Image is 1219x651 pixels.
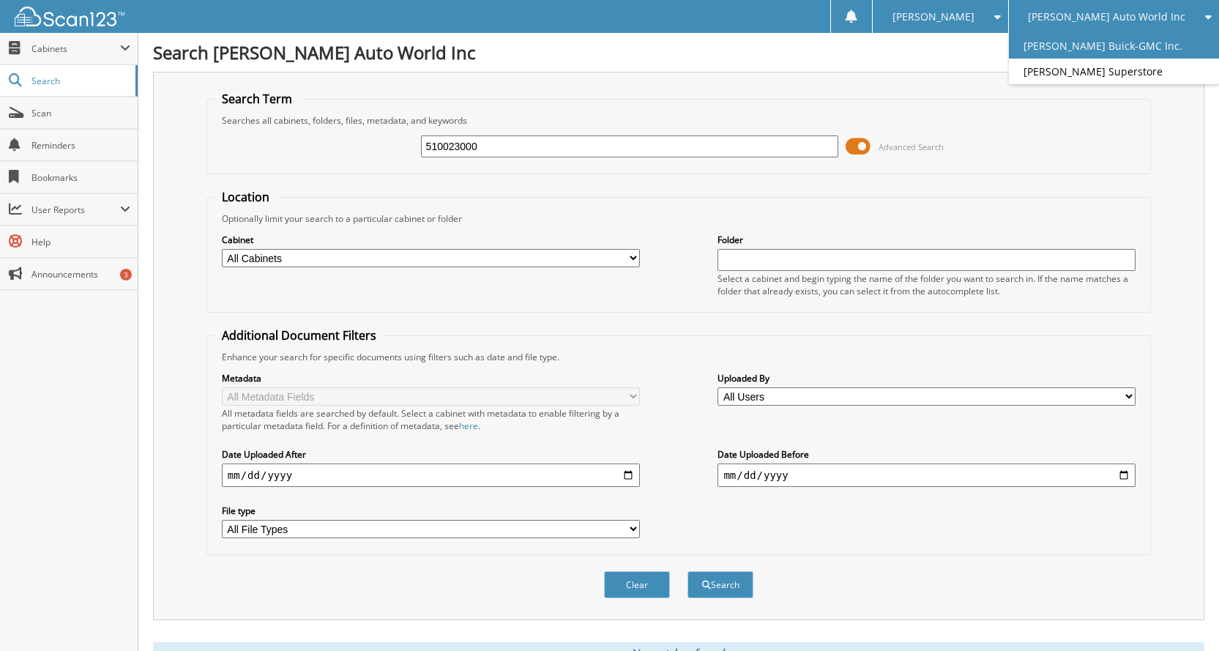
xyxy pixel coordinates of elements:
span: [PERSON_NAME] [892,12,974,21]
label: Uploaded By [717,372,1136,384]
legend: Additional Document Filters [215,327,384,343]
div: All metadata fields are searched by default. Select a cabinet with metadata to enable filtering b... [222,407,640,432]
h1: Search [PERSON_NAME] Auto World Inc [153,40,1204,64]
input: end [717,464,1136,487]
label: Date Uploaded After [222,448,640,461]
div: Optionally limit your search to a particular cabinet or folder [215,212,1143,225]
input: start [222,464,640,487]
span: Reminders [31,139,130,152]
label: Date Uploaded Before [717,448,1136,461]
span: Scan [31,107,130,119]
span: [PERSON_NAME] Auto World Inc [1028,12,1185,21]
label: Folder [717,234,1136,246]
a: [PERSON_NAME] Buick-GMC Inc. [1009,33,1219,59]
img: scan123-logo-white.svg [15,7,124,26]
label: File type [222,505,640,517]
span: Help [31,236,130,248]
legend: Location [215,189,277,205]
span: User Reports [31,204,120,216]
div: Enhance your search for specific documents using filters such as date and file type. [215,351,1143,363]
legend: Search Term [215,91,299,107]
a: here [459,420,478,432]
span: Announcements [31,268,130,280]
button: Search [687,571,753,598]
span: Advanced Search [879,141,944,152]
div: Select a cabinet and begin typing the name of the folder you want to search in. If the name match... [717,272,1136,297]
a: [PERSON_NAME] Superstore [1009,59,1219,84]
label: Cabinet [222,234,640,246]
div: Searches all cabinets, folders, files, metadata, and keywords [215,114,1143,127]
div: 3 [120,269,132,280]
span: Search [31,75,128,87]
span: Bookmarks [31,171,130,184]
iframe: Chat Widget [1146,581,1219,651]
label: Metadata [222,372,640,384]
span: Cabinets [31,42,120,55]
button: Clear [604,571,670,598]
